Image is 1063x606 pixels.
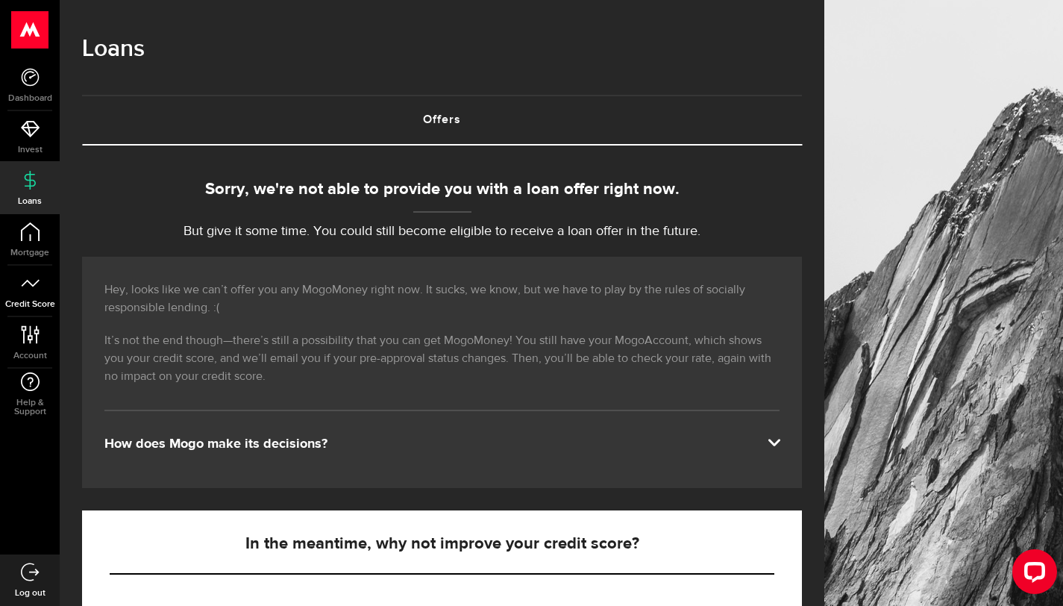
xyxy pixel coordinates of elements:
[104,332,780,386] p: It’s not the end though—there’s still a possibility that you can get MogoMoney! You still have yo...
[104,435,780,453] div: How does Mogo make its decisions?
[82,30,802,69] h1: Loans
[1000,543,1063,606] iframe: LiveChat chat widget
[82,222,802,242] p: But give it some time. You could still become eligible to receive a loan offer in the future.
[82,95,802,146] ul: Tabs Navigation
[82,96,802,144] a: Offers
[82,178,802,202] div: Sorry, we're not able to provide you with a loan offer right now.
[110,535,774,553] h5: In the meantime, why not improve your credit score?
[104,281,780,317] p: Hey, looks like we can’t offer you any MogoMoney right now. It sucks, we know, but we have to pla...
